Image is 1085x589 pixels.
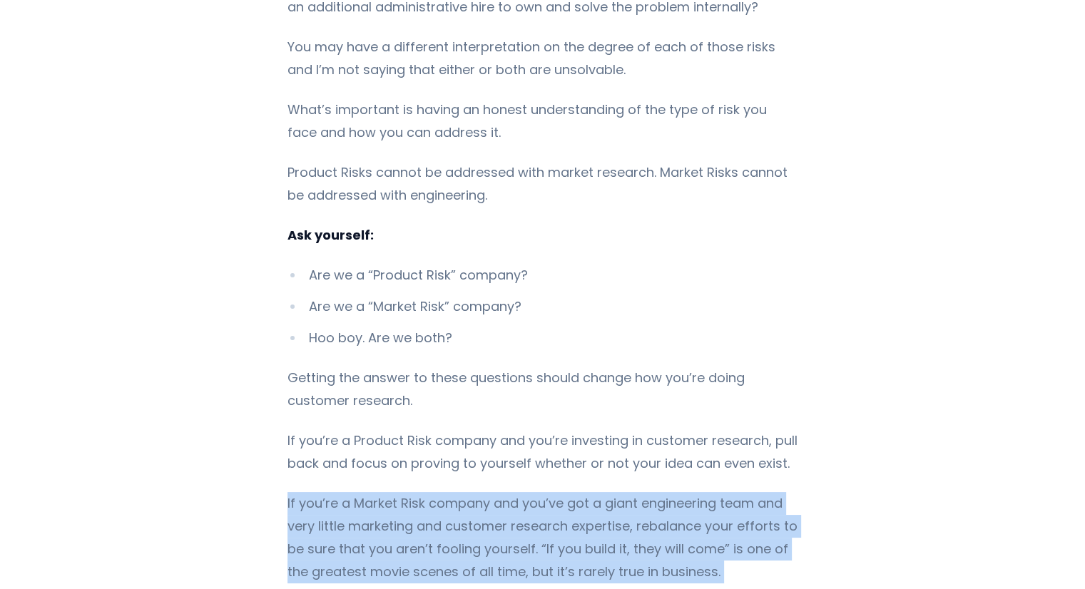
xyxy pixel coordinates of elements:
[287,295,798,318] li: Are we a “Market Risk” company?
[287,327,798,349] li: Hoo boy. Are we both?
[287,264,798,287] li: Are we a “Product Risk” company?
[287,161,798,207] p: Product Risks cannot be addressed with market research. Market Risks cannot be addressed with eng...
[287,429,798,475] p: If you’re a Product Risk company and you’re investing in customer research, pull back and focus o...
[287,98,798,144] p: What’s important is having an honest understanding of the type of risk you face and how you can a...
[287,492,798,583] p: If you’re a Market Risk company and you’ve got a giant engineering team and very little marketing...
[287,226,374,244] strong: Ask yourself:
[287,367,798,412] p: Getting the answer to these questions should change how you’re doing customer research.
[287,36,798,81] p: You may have a different interpretation on the degree of each of those risks and I’m not saying t...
